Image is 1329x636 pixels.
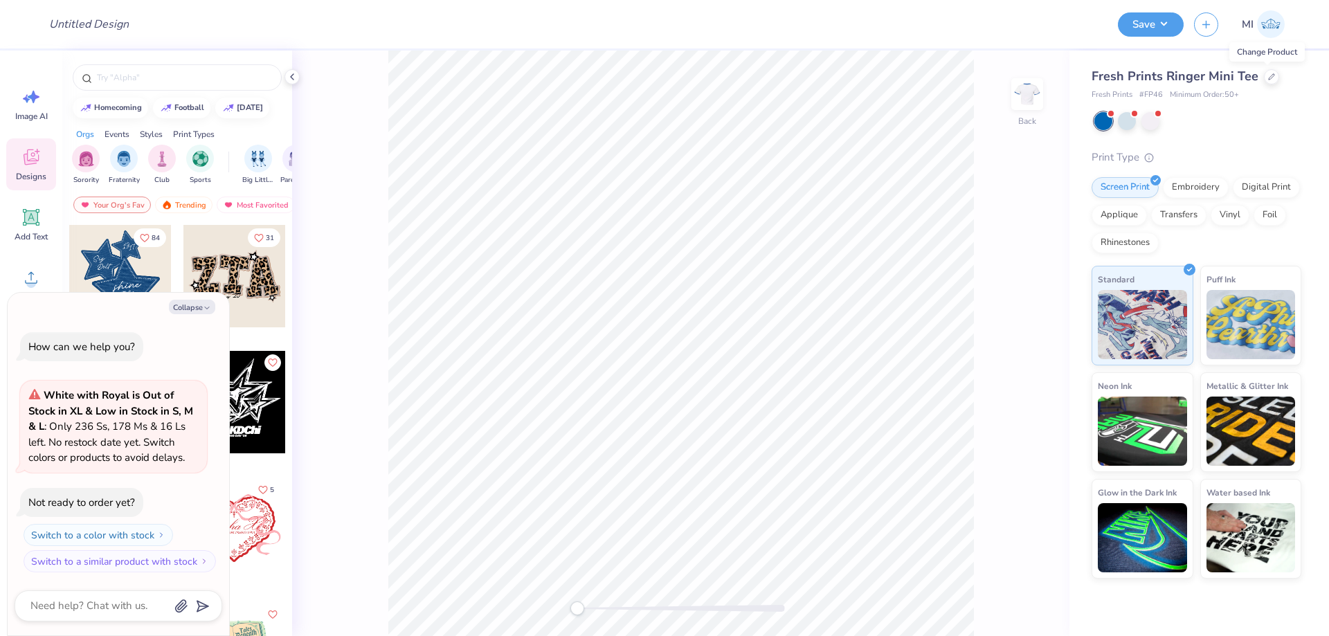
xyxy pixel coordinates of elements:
img: trend_line.gif [80,104,91,112]
button: Switch to a similar product with stock [24,550,216,572]
img: Mark Isaac [1257,10,1285,38]
img: Sports Image [192,151,208,167]
div: Rhinestones [1092,233,1159,253]
img: Water based Ink [1206,503,1296,572]
img: Metallic & Glitter Ink [1206,397,1296,466]
span: Puff Ink [1206,272,1236,287]
div: Orgs [76,128,94,140]
span: Minimum Order: 50 + [1170,89,1239,101]
div: Digital Print [1233,177,1300,198]
div: Applique [1092,205,1147,226]
span: Fresh Prints [1092,89,1132,101]
button: homecoming [73,98,148,118]
div: Most Favorited [217,197,295,213]
span: Fraternity [109,175,140,185]
div: filter for Sorority [72,145,100,185]
span: Water based Ink [1206,485,1270,500]
button: [DATE] [215,98,269,118]
span: # FP46 [1139,89,1163,101]
button: Like [264,354,281,371]
div: Styles [140,128,163,140]
img: trend_line.gif [223,104,234,112]
span: Big Little Reveal [242,175,274,185]
img: Back [1013,80,1041,108]
img: Neon Ink [1098,397,1187,466]
button: Like [252,480,280,499]
div: football [174,104,204,111]
span: Club [154,175,170,185]
img: Big Little Reveal Image [251,151,266,167]
span: MI [1242,17,1254,33]
img: most_fav.gif [80,200,91,210]
div: How can we help you? [28,340,135,354]
img: Switch to a similar product with stock [200,557,208,565]
div: Back [1018,115,1036,127]
img: Parent's Weekend Image [289,151,305,167]
div: filter for Club [148,145,176,185]
button: filter button [280,145,312,185]
span: Add Text [15,231,48,242]
span: Sports [190,175,211,185]
div: filter for Big Little Reveal [242,145,274,185]
img: most_fav.gif [223,200,234,210]
span: Standard [1098,272,1134,287]
div: halloween [237,104,263,111]
div: filter for Sports [186,145,214,185]
div: Not ready to order yet? [28,496,135,509]
span: Fresh Prints Ringer Mini Tee [1092,68,1258,84]
img: Switch to a color with stock [157,531,165,539]
input: Untitled Design [38,10,140,38]
img: Fraternity Image [116,151,132,167]
div: filter for Fraternity [109,145,140,185]
div: filter for Parent's Weekend [280,145,312,185]
button: filter button [242,145,274,185]
strong: White with Royal is Out of Stock in XL & Low in Stock in S, M & L [28,388,193,433]
img: Puff Ink [1206,290,1296,359]
span: : Only 236 Ss, 178 Ms & 16 Ls left. No restock date yet. Switch colors or products to avoid delays. [28,388,193,464]
button: filter button [72,145,100,185]
div: homecoming [94,104,142,111]
a: MI [1236,10,1291,38]
div: Events [105,128,129,140]
div: Embroidery [1163,177,1229,198]
button: filter button [148,145,176,185]
span: Neon Ink [1098,379,1132,393]
span: Image AI [15,111,48,122]
span: Sorority [73,175,99,185]
button: Collapse [169,300,215,314]
span: 84 [152,235,160,242]
div: Print Types [173,128,215,140]
button: filter button [186,145,214,185]
img: Glow in the Dark Ink [1098,503,1187,572]
div: Change Product [1229,42,1305,62]
img: Standard [1098,290,1187,359]
img: Club Image [154,151,170,167]
span: Parent's Weekend [280,175,312,185]
button: Save [1118,12,1184,37]
span: 31 [266,235,274,242]
button: Like [264,606,281,623]
span: Designs [16,171,46,182]
button: Like [134,228,166,247]
button: filter button [109,145,140,185]
div: Your Org's Fav [73,197,151,213]
span: Metallic & Glitter Ink [1206,379,1288,393]
div: Screen Print [1092,177,1159,198]
button: Switch to a color with stock [24,524,173,546]
button: football [153,98,210,118]
div: Transfers [1151,205,1206,226]
div: Vinyl [1211,205,1249,226]
img: trend_line.gif [161,104,172,112]
span: 5 [270,487,274,493]
div: Accessibility label [570,601,584,615]
span: Glow in the Dark Ink [1098,485,1177,500]
div: Print Type [1092,149,1301,165]
span: Upload [17,291,45,302]
input: Try "Alpha" [96,71,273,84]
div: Foil [1254,205,1286,226]
button: Like [248,228,280,247]
img: trending.gif [161,200,172,210]
img: Sorority Image [78,151,94,167]
div: Trending [155,197,213,213]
